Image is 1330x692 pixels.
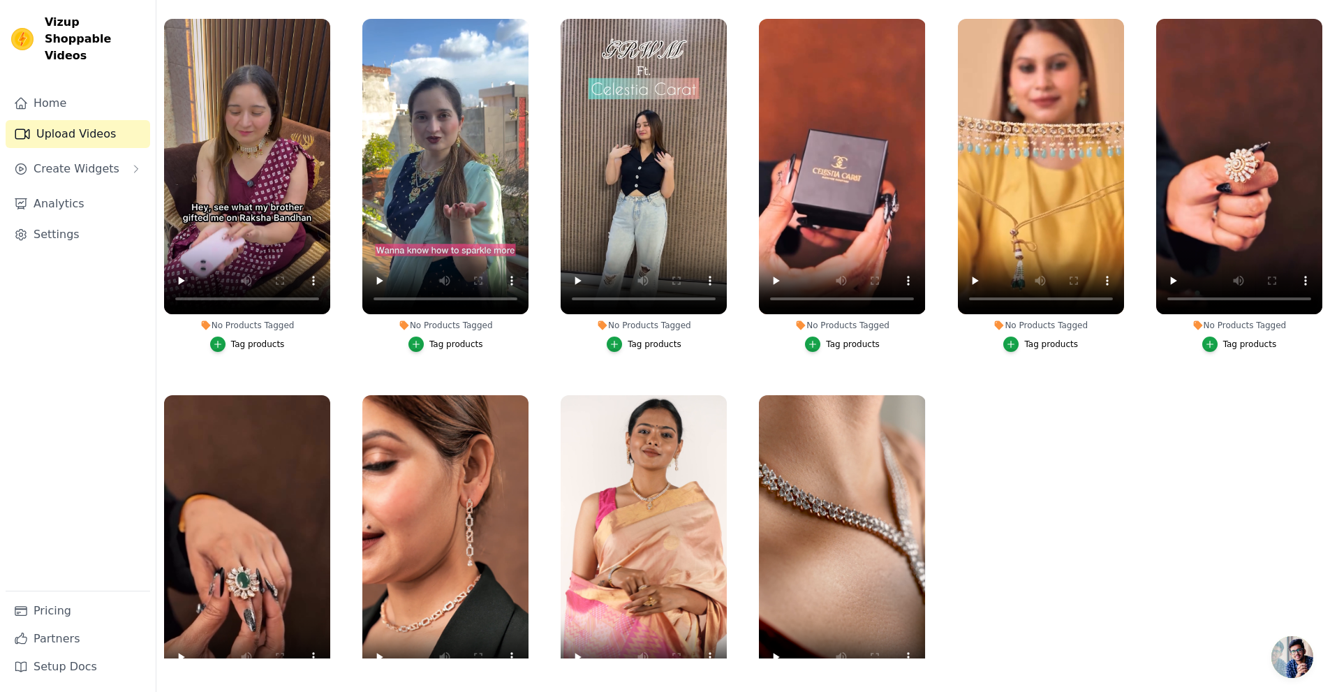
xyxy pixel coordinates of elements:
div: No Products Tagged [958,320,1124,331]
a: Home [6,89,150,117]
button: Tag products [1202,337,1277,352]
div: Tag products [826,339,880,350]
a: Setup Docs [6,653,150,681]
a: Upload Videos [6,120,150,148]
div: Tag products [1223,339,1277,350]
img: Vizup [11,28,34,50]
div: Tag products [429,339,483,350]
div: No Products Tagged [362,320,529,331]
div: No Products Tagged [759,320,925,331]
div: No Products Tagged [1156,320,1322,331]
a: Settings [6,221,150,249]
a: Analytics [6,190,150,218]
button: Tag products [805,337,880,352]
button: Tag products [408,337,483,352]
span: Create Widgets [34,161,119,177]
button: Tag products [1003,337,1078,352]
div: Tag products [628,339,681,350]
a: Partners [6,625,150,653]
div: Open chat [1271,636,1313,678]
button: Create Widgets [6,155,150,183]
span: Vizup Shoppable Videos [45,14,145,64]
div: No Products Tagged [164,320,330,331]
button: Tag products [607,337,681,352]
a: Pricing [6,597,150,625]
div: Tag products [1024,339,1078,350]
div: Tag products [231,339,285,350]
div: No Products Tagged [561,320,727,331]
button: Tag products [210,337,285,352]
